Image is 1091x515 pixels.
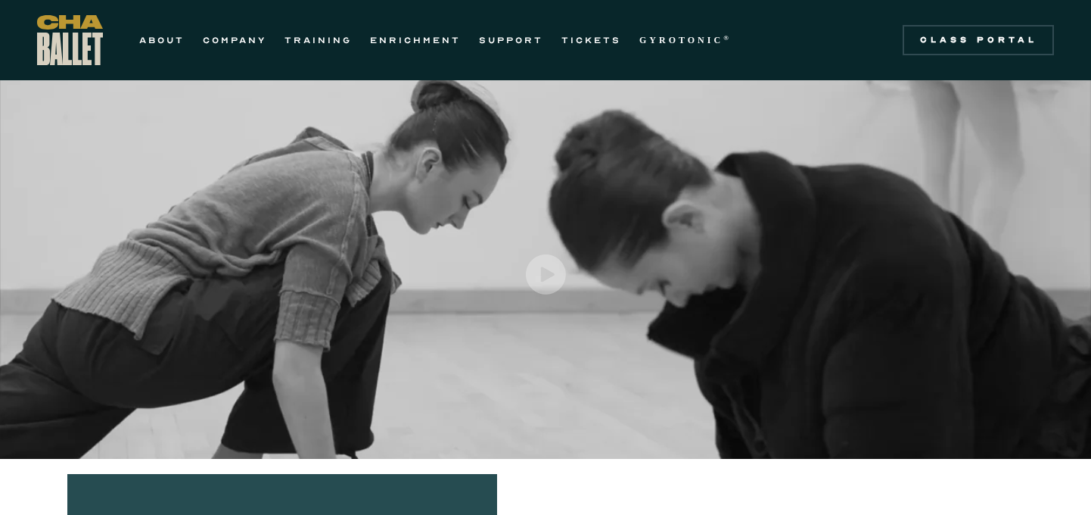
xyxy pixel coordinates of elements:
[370,31,461,49] a: ENRICHMENT
[203,31,266,49] a: COMPANY
[284,31,352,49] a: TRAINING
[37,15,103,65] a: home
[561,31,621,49] a: TICKETS
[139,31,185,49] a: ABOUT
[903,25,1054,55] a: Class Portal
[639,31,732,49] a: GYROTONIC®
[723,34,732,42] sup: ®
[479,31,543,49] a: SUPPORT
[639,35,723,45] strong: GYROTONIC
[912,34,1045,46] div: Class Portal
